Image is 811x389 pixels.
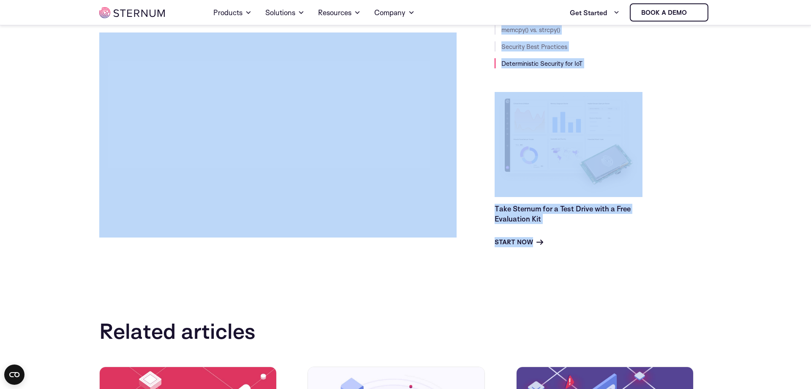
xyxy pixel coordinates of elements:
[99,7,165,18] img: sternum iot
[501,59,582,68] a: Deterministic Security for IoT
[495,238,543,248] a: Start Now
[495,205,631,224] a: Take Sternum for a Test Drive with a Free Evaluation Kit
[265,1,305,24] a: Solutions
[501,26,560,34] a: memcpy() vs. strcpy()
[4,365,24,385] button: Open CMP widget
[495,92,642,197] img: Take Sternum for a Test Drive with a Free Evaluation Kit
[501,43,567,51] a: Security Best Practices
[99,319,712,343] h2: Related articles
[690,9,697,16] img: sternum iot
[318,1,361,24] a: Resources
[570,4,620,21] a: Get Started
[374,1,415,24] a: Company
[213,1,252,24] a: Products
[99,32,457,233] iframe: Live Demo: Sternum Prevents Ripple20 Malware
[630,3,708,22] a: Book a demo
